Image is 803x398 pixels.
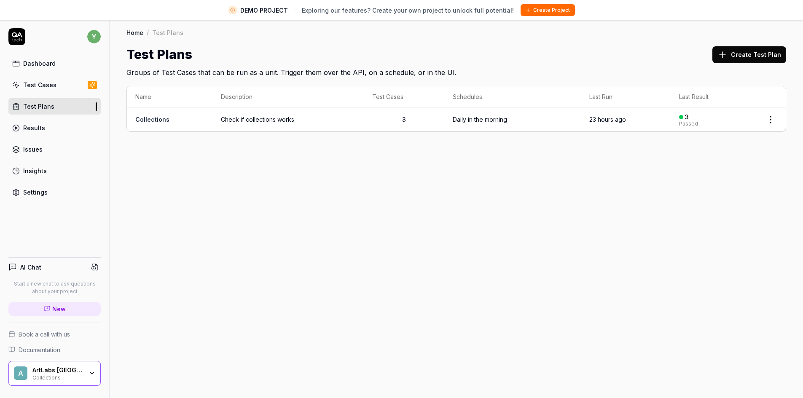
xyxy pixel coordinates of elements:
[8,345,101,354] a: Documentation
[8,361,101,386] button: AArtLabs [GEOGRAPHIC_DATA]Collections
[453,115,507,124] div: Daily in the morning
[8,98,101,115] a: Test Plans
[135,116,169,123] a: Collections
[19,330,70,339] span: Book a call with us
[8,280,101,295] p: Start a new chat to ask questions about your project
[685,113,689,121] div: 3
[127,86,212,107] th: Name
[32,374,83,380] div: Collections
[521,4,575,16] button: Create Project
[8,163,101,179] a: Insights
[23,166,47,175] div: Insights
[8,184,101,200] a: Settings
[8,120,101,136] a: Results
[8,55,101,72] a: Dashboard
[8,141,101,158] a: Issues
[23,59,56,68] div: Dashboard
[8,77,101,93] a: Test Cases
[147,28,149,37] div: /
[87,28,101,45] button: y
[444,86,581,107] th: Schedules
[126,28,143,37] a: Home
[679,121,698,126] div: Passed
[364,86,444,107] th: Test Cases
[23,145,43,154] div: Issues
[212,86,364,107] th: Description
[589,116,626,123] time: 23 hours ago
[23,188,48,197] div: Settings
[23,123,45,132] div: Results
[8,330,101,339] a: Book a call with us
[32,366,83,374] div: ArtLabs Europe
[23,102,54,111] div: Test Plans
[126,64,786,77] h2: Groups of Test Cases that can be run as a unit. Trigger them over the API, on a schedule, or in t...
[402,116,406,123] span: 3
[152,28,183,37] div: Test Plans
[23,80,56,89] div: Test Cases
[581,86,671,107] th: Last Run
[240,6,288,15] span: DEMO PROJECT
[14,366,27,380] span: A
[712,46,786,63] button: Create Test Plan
[8,302,101,316] a: New
[221,115,355,124] span: Check if collections works
[19,345,60,354] span: Documentation
[87,30,101,43] span: y
[126,45,192,64] h1: Test Plans
[671,86,755,107] th: Last Result
[20,263,41,272] h4: AI Chat
[52,305,66,313] span: New
[302,6,514,15] span: Exploring our features? Create your own project to unlock full potential!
